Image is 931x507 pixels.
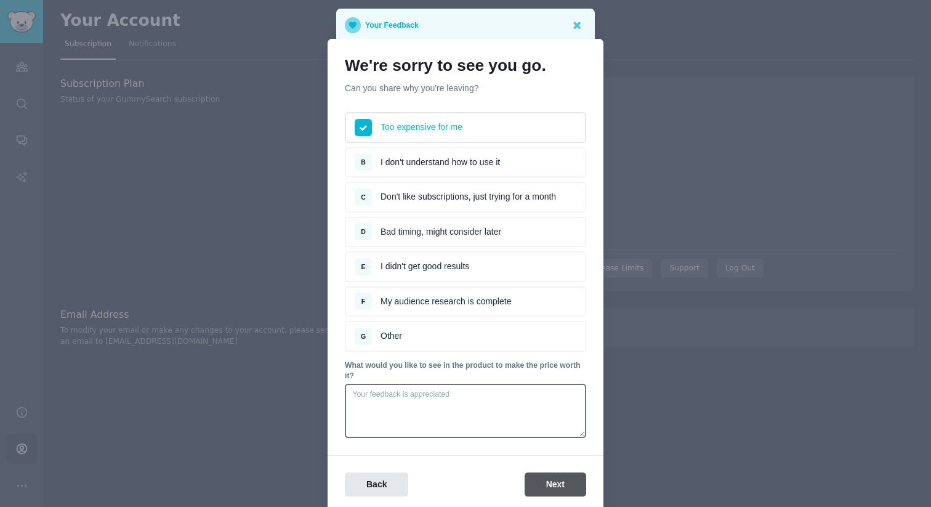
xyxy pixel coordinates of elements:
[361,228,366,235] span: D
[361,193,366,201] span: C
[525,473,586,497] button: Next
[345,82,586,95] p: Can you share why you're leaving?
[361,333,366,340] span: G
[365,17,419,33] p: Your Feedback
[361,263,365,270] span: E
[345,360,586,382] p: What would you like to see in the product to make the price worth it?
[345,56,586,76] h1: We're sorry to see you go.
[361,158,366,166] span: B
[345,473,408,497] button: Back
[361,298,365,305] span: F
